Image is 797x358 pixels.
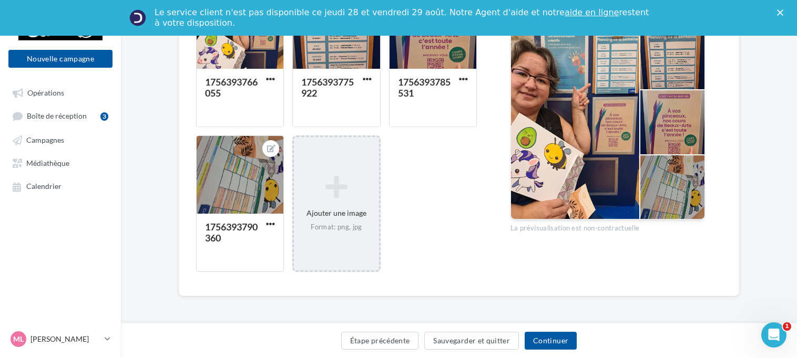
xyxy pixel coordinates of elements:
[6,130,115,149] a: Campagnes
[6,83,115,102] a: Opérations
[13,334,24,344] span: Ml
[205,221,258,244] div: 1756393790360
[783,322,791,331] span: 1
[100,112,108,121] div: 3
[6,176,115,195] a: Calendrier
[398,76,451,99] div: 1756393785531
[26,159,69,167] span: Médiathèque
[27,88,64,97] span: Opérations
[565,7,619,17] a: aide en ligne
[129,9,146,26] img: Profile image for Service-Client
[6,153,115,172] a: Médiathèque
[205,76,258,99] div: 1756393766055
[26,182,62,191] span: Calendrier
[510,219,705,233] div: La prévisualisation est non-contractuelle
[525,332,577,350] button: Continuer
[30,334,100,344] p: [PERSON_NAME]
[6,106,115,125] a: Boîte de réception3
[301,76,354,99] div: 1756393775922
[27,112,87,121] span: Boîte de réception
[424,332,519,350] button: Sauvegarder et quitter
[777,9,788,16] div: Fermer
[341,332,419,350] button: Étape précédente
[761,322,786,348] iframe: Intercom live chat
[8,329,113,349] a: Ml [PERSON_NAME]
[155,7,651,28] div: Le service client n'est pas disponible ce jeudi 28 et vendredi 29 août. Notre Agent d'aide et not...
[8,50,113,68] button: Nouvelle campagne
[26,135,64,144] span: Campagnes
